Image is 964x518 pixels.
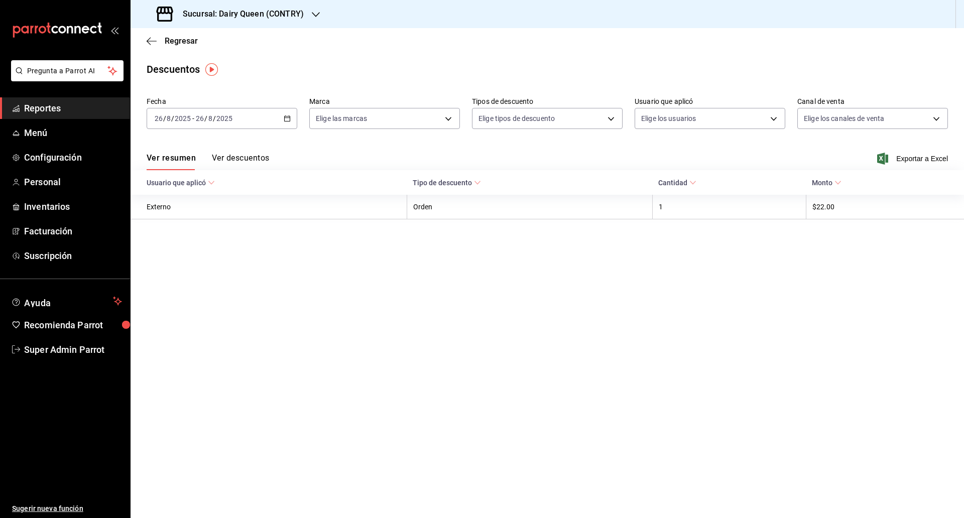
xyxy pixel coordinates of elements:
[641,113,696,123] span: Elige los usuarios
[24,249,122,263] span: Suscripción
[163,114,166,122] span: /
[316,113,367,123] span: Elige las marcas
[166,114,171,122] input: --
[192,114,194,122] span: -
[154,114,163,122] input: --
[147,98,297,105] label: Fecha
[216,114,233,122] input: ----
[24,151,122,164] span: Configuración
[204,114,207,122] span: /
[24,295,109,307] span: Ayuda
[652,195,806,219] th: 1
[147,153,196,170] button: Ver resumen
[213,114,216,122] span: /
[635,98,785,105] label: Usuario que aplicó
[407,195,652,219] th: Orden
[174,114,191,122] input: ----
[879,153,948,165] button: Exportar a Excel
[208,114,213,122] input: --
[171,114,174,122] span: /
[413,179,481,187] span: Tipo de descuento
[309,98,460,105] label: Marca
[478,113,555,123] span: Elige tipos de descuento
[812,179,841,187] span: Monto
[804,113,884,123] span: Elige los canales de venta
[7,73,124,83] a: Pregunta a Parrot AI
[12,503,122,514] span: Sugerir nueva función
[205,63,218,76] img: Tooltip marker
[147,179,215,187] span: Usuario que aplicó
[24,200,122,213] span: Inventarios
[24,343,122,356] span: Super Admin Parrot
[131,195,407,219] th: Externo
[24,126,122,140] span: Menú
[147,62,200,77] div: Descuentos
[806,195,964,219] th: $22.00
[24,224,122,238] span: Facturación
[27,66,108,76] span: Pregunta a Parrot AI
[658,179,696,187] span: Cantidad
[11,60,124,81] button: Pregunta a Parrot AI
[147,153,269,170] div: navigation tabs
[24,318,122,332] span: Recomienda Parrot
[797,98,948,105] label: Canal de venta
[110,26,118,34] button: open_drawer_menu
[24,101,122,115] span: Reportes
[24,175,122,189] span: Personal
[212,153,269,170] button: Ver descuentos
[472,98,623,105] label: Tipos de descuento
[165,36,198,46] span: Regresar
[147,36,198,46] button: Regresar
[175,8,304,20] h3: Sucursal: Dairy Queen (CONTRY)
[195,114,204,122] input: --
